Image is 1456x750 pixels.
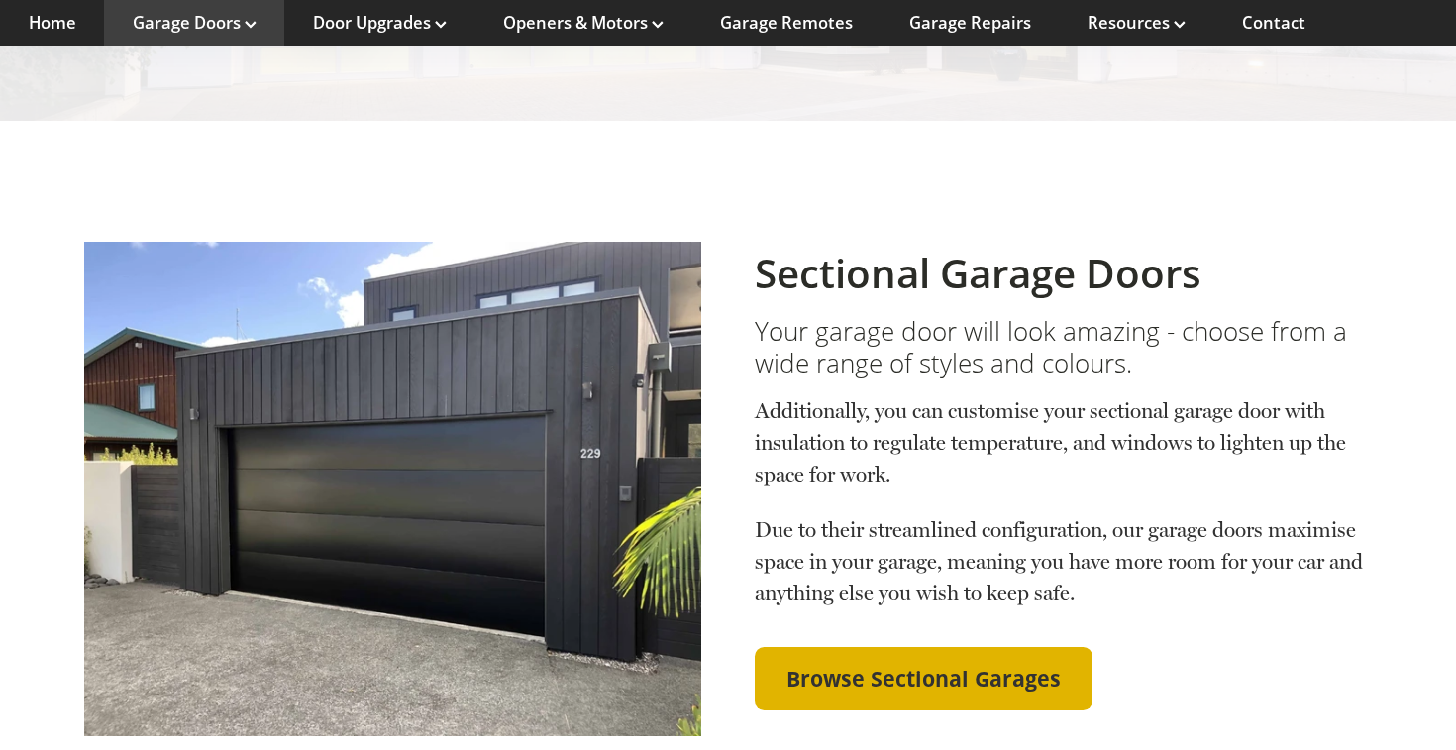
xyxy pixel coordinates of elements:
[755,250,1372,297] h2: Sectional Garage Doors
[503,12,664,34] a: Openers & Motors
[755,647,1092,710] a: Browse Sectional Garages
[1088,12,1186,34] a: Resources
[755,514,1372,609] p: Due to their streamlined configuration, our garage doors maximise space in your garage, meaning y...
[755,395,1372,514] p: Additionally, you can customise your sectional garage door with insulation to regulate temperatur...
[313,12,447,34] a: Door Upgrades
[1242,12,1305,34] a: Contact
[909,12,1031,34] a: Garage Repairs
[29,12,76,34] a: Home
[133,12,257,34] a: Garage Doors
[786,666,1061,692] span: Browse Sectional Garages
[755,316,1372,378] h3: Your garage door will look amazing - choose from a wide range of styles and colours.
[720,12,853,34] a: Garage Remotes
